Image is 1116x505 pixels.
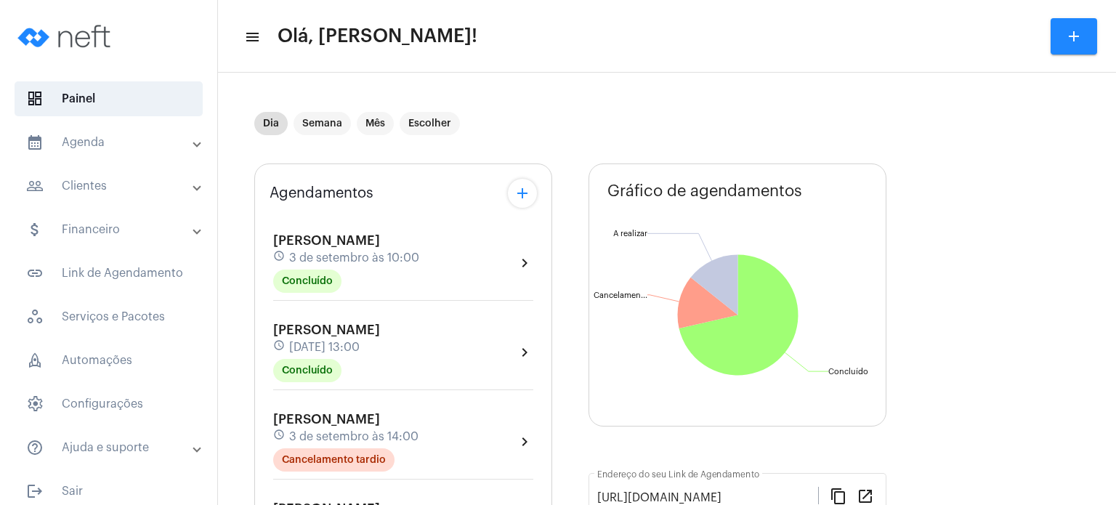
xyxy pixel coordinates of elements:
[289,430,418,443] span: 3 de setembro às 14:00
[254,112,288,135] mat-chip: Dia
[26,439,44,456] mat-icon: sidenav icon
[26,177,44,195] mat-icon: sidenav icon
[26,134,44,151] mat-icon: sidenav icon
[830,487,847,504] mat-icon: content_copy
[273,413,380,426] span: [PERSON_NAME]
[26,221,44,238] mat-icon: sidenav icon
[516,344,533,361] mat-icon: chevron_right
[12,7,121,65] img: logo-neft-novo-2.png
[9,125,217,160] mat-expansion-panel-header: sidenav iconAgenda
[15,256,203,291] span: Link de Agendamento
[607,182,802,200] span: Gráfico de agendamentos
[400,112,460,135] mat-chip: Escolher
[516,433,533,451] mat-icon: chevron_right
[273,429,286,445] mat-icon: schedule
[294,112,351,135] mat-chip: Semana
[15,81,203,116] span: Painel
[15,387,203,421] span: Configurações
[9,430,217,465] mat-expansion-panel-header: sidenav iconAjuda e suporte
[26,90,44,108] span: sidenav icon
[828,368,868,376] text: Concluído
[26,439,194,456] mat-panel-title: Ajuda e suporte
[357,112,394,135] mat-chip: Mês
[273,339,286,355] mat-icon: schedule
[594,291,647,299] text: Cancelamen...
[514,185,531,202] mat-icon: add
[26,264,44,282] mat-icon: sidenav icon
[516,254,533,272] mat-icon: chevron_right
[597,491,818,504] input: Link
[857,487,874,504] mat-icon: open_in_new
[273,250,286,266] mat-icon: schedule
[244,28,259,46] mat-icon: sidenav icon
[26,177,194,195] mat-panel-title: Clientes
[26,482,44,500] mat-icon: sidenav icon
[26,395,44,413] span: sidenav icon
[26,134,194,151] mat-panel-title: Agenda
[26,352,44,369] span: sidenav icon
[273,234,380,247] span: [PERSON_NAME]
[26,308,44,326] span: sidenav icon
[9,169,217,203] mat-expansion-panel-header: sidenav iconClientes
[9,212,217,247] mat-expansion-panel-header: sidenav iconFinanceiro
[289,341,360,354] span: [DATE] 13:00
[273,448,395,472] mat-chip: Cancelamento tardio
[270,185,373,201] span: Agendamentos
[1065,28,1083,45] mat-icon: add
[289,251,419,264] span: 3 de setembro às 10:00
[273,323,380,336] span: [PERSON_NAME]
[273,359,341,382] mat-chip: Concluído
[26,221,194,238] mat-panel-title: Financeiro
[15,343,203,378] span: Automações
[613,230,647,238] text: A realizar
[278,25,477,48] span: Olá, [PERSON_NAME]!
[273,270,341,293] mat-chip: Concluído
[15,299,203,334] span: Serviços e Pacotes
